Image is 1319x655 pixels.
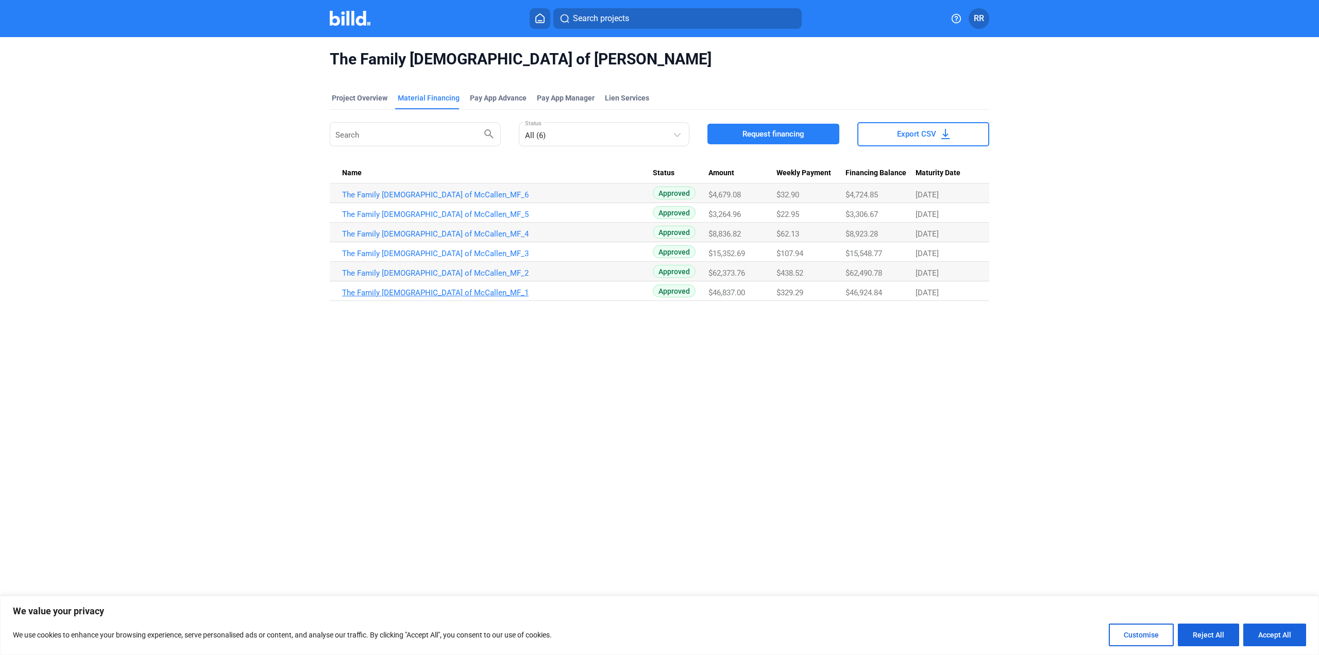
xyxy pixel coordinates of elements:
[974,12,984,25] span: RR
[342,288,653,297] a: The Family [DEMOGRAPHIC_DATA] of McCallen_MF_1
[553,8,802,29] button: Search projects
[708,169,776,178] div: Amount
[916,210,939,219] span: [DATE]
[1109,624,1174,646] button: Customise
[916,288,939,297] span: [DATE]
[537,93,595,103] span: Pay App Manager
[776,249,803,258] span: $107.94
[845,210,878,219] span: $3,306.67
[653,169,708,178] div: Status
[573,12,629,25] span: Search projects
[776,169,845,178] div: Weekly Payment
[13,605,1306,617] p: We value your privacy
[776,169,831,178] span: Weekly Payment
[605,93,649,103] div: Lien Services
[708,249,745,258] span: $15,352.69
[653,169,674,178] span: Status
[776,229,799,239] span: $62.13
[845,169,906,178] span: Financing Balance
[916,190,939,199] span: [DATE]
[330,49,989,69] span: The Family [DEMOGRAPHIC_DATA] of [PERSON_NAME]
[776,210,799,219] span: $22.95
[525,131,546,140] mat-select-trigger: All (6)
[776,190,799,199] span: $32.90
[653,265,696,278] span: Approved
[916,169,977,178] div: Maturity Date
[708,288,745,297] span: $46,837.00
[470,93,527,103] div: Pay App Advance
[483,127,495,140] mat-icon: search
[708,169,734,178] span: Amount
[857,122,989,146] button: Export CSV
[1178,624,1239,646] button: Reject All
[708,268,745,278] span: $62,373.76
[653,206,696,219] span: Approved
[342,210,653,219] a: The Family [DEMOGRAPHIC_DATA] of McCallen_MF_5
[916,169,960,178] span: Maturity Date
[916,229,939,239] span: [DATE]
[845,190,878,199] span: $4,724.85
[845,229,878,239] span: $8,923.28
[653,226,696,239] span: Approved
[742,129,804,139] span: Request financing
[707,124,839,144] button: Request financing
[342,229,653,239] a: The Family [DEMOGRAPHIC_DATA] of McCallen_MF_4
[916,268,939,278] span: [DATE]
[897,129,936,139] span: Export CSV
[332,93,387,103] div: Project Overview
[969,8,989,29] button: RR
[13,629,552,641] p: We use cookies to enhance your browsing experience, serve personalised ads or content, and analys...
[845,249,882,258] span: $15,548.77
[708,190,741,199] span: $4,679.08
[342,268,653,278] a: The Family [DEMOGRAPHIC_DATA] of McCallen_MF_2
[845,288,882,297] span: $46,924.84
[398,93,460,103] div: Material Financing
[708,210,741,219] span: $3,264.96
[708,229,741,239] span: $8,836.82
[342,190,653,199] a: The Family [DEMOGRAPHIC_DATA] of McCallen_MF_6
[342,169,362,178] span: Name
[342,249,653,258] a: The Family [DEMOGRAPHIC_DATA] of McCallen_MF_3
[845,169,916,178] div: Financing Balance
[653,284,696,297] span: Approved
[776,288,803,297] span: $329.29
[653,245,696,258] span: Approved
[330,11,370,26] img: Billd Company Logo
[1243,624,1306,646] button: Accept All
[653,187,696,199] span: Approved
[342,169,653,178] div: Name
[776,268,803,278] span: $438.52
[845,268,882,278] span: $62,490.78
[916,249,939,258] span: [DATE]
